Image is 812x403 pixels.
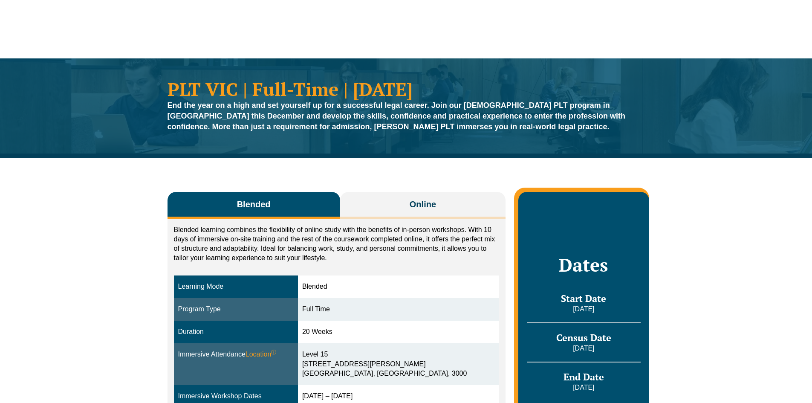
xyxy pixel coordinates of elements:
span: End Date [563,371,604,383]
p: [DATE] [527,304,640,314]
span: Location [246,350,277,360]
span: Start Date [561,292,606,304]
div: Learning Mode [178,282,294,292]
div: Immersive Attendance [178,350,294,360]
span: Online [410,198,436,210]
p: Blended learning combines the flexibility of online study with the benefits of in-person workshop... [174,225,500,263]
div: Program Type [178,304,294,314]
div: Blended [302,282,495,292]
h1: PLT VIC | Full-Time | [DATE] [168,80,645,98]
div: Immersive Workshop Dates [178,391,294,401]
h2: Dates [527,254,640,275]
span: Blended [237,198,271,210]
div: Full Time [302,304,495,314]
div: 20 Weeks [302,327,495,337]
div: Level 15 [STREET_ADDRESS][PERSON_NAME] [GEOGRAPHIC_DATA], [GEOGRAPHIC_DATA], 3000 [302,350,495,379]
p: [DATE] [527,383,640,392]
strong: End the year on a high and set yourself up for a successful legal career. Join our [DEMOGRAPHIC_D... [168,101,626,131]
sup: ⓘ [271,349,276,355]
div: Duration [178,327,294,337]
p: [DATE] [527,344,640,353]
span: Census Date [556,331,611,344]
